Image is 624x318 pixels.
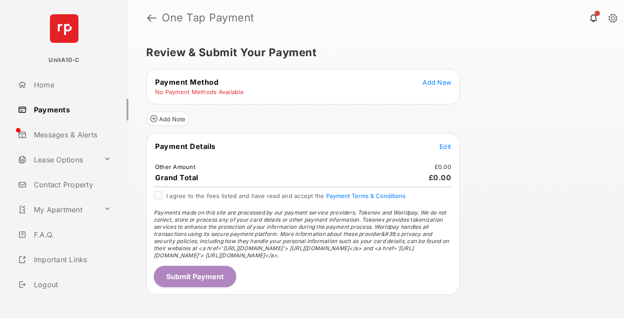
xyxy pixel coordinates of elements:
[155,173,198,182] span: Grand Total
[155,78,218,87] span: Payment Method
[14,249,115,270] a: Important Links
[326,192,406,199] button: I agree to the fees listed and have read and accept the
[162,12,255,23] strong: One Tap Payment
[146,112,189,126] button: Add Note
[14,99,128,120] a: Payments
[439,142,451,151] button: Edit
[49,56,79,65] p: UnitA10-C
[50,14,78,43] img: svg+xml;base64,PHN2ZyB4bWxucz0iaHR0cDovL3d3dy53My5vcmcvMjAwMC9zdmciIHdpZHRoPSI2NCIgaGVpZ2h0PSI2NC...
[14,74,128,95] a: Home
[14,174,128,195] a: Contact Property
[154,266,236,287] button: Submit Payment
[155,88,244,96] td: No Payment Methods Available
[14,199,100,220] a: My Apartment
[14,149,100,170] a: Lease Options
[439,143,451,150] span: Edit
[14,274,128,295] a: Logout
[434,163,452,171] td: £0.00
[14,224,128,245] a: F.A.Q.
[14,124,128,145] a: Messages & Alerts
[155,163,196,171] td: Other Amount
[423,78,451,87] button: Add New
[155,142,216,151] span: Payment Details
[429,173,452,182] span: £0.00
[166,192,406,199] span: I agree to the fees listed and have read and accept the
[146,47,599,58] h5: Review & Submit Your Payment
[154,209,449,259] span: Payments made on this site are processed by our payment service providers, Tokenex and Worldpay. ...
